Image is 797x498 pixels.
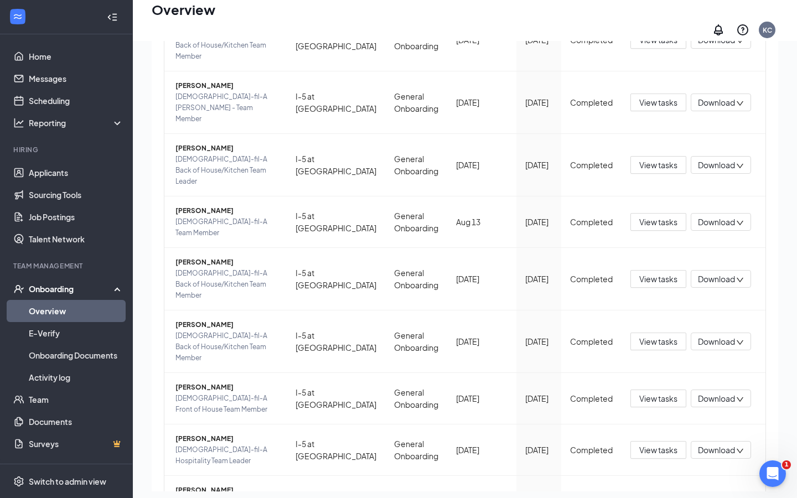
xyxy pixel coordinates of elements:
[175,29,278,62] span: [DEMOGRAPHIC_DATA]-fil-A Back of House/Kitchen Team Member
[29,90,123,112] a: Scheduling
[525,444,552,456] div: [DATE]
[630,156,686,174] button: View tasks
[630,213,686,231] button: View tasks
[29,433,123,455] a: SurveysCrown
[570,444,613,456] div: Completed
[385,248,447,310] td: General Onboarding
[736,23,749,37] svg: QuestionInfo
[13,476,24,487] svg: Settings
[29,117,124,128] div: Reporting
[287,424,385,476] td: I-5 at [GEOGRAPHIC_DATA]
[175,485,278,496] span: [PERSON_NAME]
[456,159,508,171] div: [DATE]
[13,117,24,128] svg: Analysis
[456,392,508,404] div: [DATE]
[175,330,278,364] span: [DEMOGRAPHIC_DATA]-fil-A Back of House/Kitchen Team Member
[639,273,677,285] span: View tasks
[525,392,552,404] div: [DATE]
[385,134,447,196] td: General Onboarding
[736,447,744,455] span: down
[107,12,118,23] svg: Collapse
[712,23,725,37] svg: Notifications
[456,96,508,108] div: [DATE]
[29,68,123,90] a: Messages
[287,196,385,248] td: I-5 at [GEOGRAPHIC_DATA]
[175,268,278,301] span: [DEMOGRAPHIC_DATA]-fil-A Back of House/Kitchen Team Member
[698,273,735,285] span: Download
[736,276,744,284] span: down
[29,411,123,433] a: Documents
[639,392,677,404] span: View tasks
[630,94,686,111] button: View tasks
[29,344,123,366] a: Onboarding Documents
[175,80,278,91] span: [PERSON_NAME]
[175,205,278,216] span: [PERSON_NAME]
[29,228,123,250] a: Talent Network
[456,216,508,228] div: Aug 13
[29,366,123,388] a: Activity log
[29,206,123,228] a: Job Postings
[175,91,278,124] span: [DEMOGRAPHIC_DATA]-fil-A [PERSON_NAME] - Team Member
[570,216,613,228] div: Completed
[29,283,114,294] div: Onboarding
[456,444,508,456] div: [DATE]
[698,336,735,347] span: Download
[782,460,791,469] span: 1
[736,100,744,107] span: down
[12,11,23,22] svg: WorkstreamLogo
[639,335,677,347] span: View tasks
[287,310,385,373] td: I-5 at [GEOGRAPHIC_DATA]
[639,216,677,228] span: View tasks
[698,216,735,228] span: Download
[29,184,123,206] a: Sourcing Tools
[456,273,508,285] div: [DATE]
[698,393,735,404] span: Download
[759,460,786,487] iframe: Intercom live chat
[29,45,123,68] a: Home
[698,159,735,171] span: Download
[175,319,278,330] span: [PERSON_NAME]
[13,283,24,294] svg: UserCheck
[698,97,735,108] span: Download
[13,145,121,154] div: Hiring
[385,71,447,134] td: General Onboarding
[736,162,744,170] span: down
[385,373,447,424] td: General Onboarding
[525,216,552,228] div: [DATE]
[630,270,686,288] button: View tasks
[570,273,613,285] div: Completed
[29,388,123,411] a: Team
[525,96,552,108] div: [DATE]
[175,382,278,393] span: [PERSON_NAME]
[639,96,677,108] span: View tasks
[736,37,744,45] span: down
[736,339,744,346] span: down
[736,219,744,227] span: down
[175,154,278,187] span: [DEMOGRAPHIC_DATA]-fil-A Back of House/Kitchen Team Leader
[175,393,278,415] span: [DEMOGRAPHIC_DATA]-fil-A Front of House Team Member
[29,476,106,487] div: Switch to admin view
[385,310,447,373] td: General Onboarding
[570,96,613,108] div: Completed
[456,335,508,347] div: [DATE]
[175,216,278,238] span: [DEMOGRAPHIC_DATA]-fil-A Team Member
[736,396,744,403] span: down
[763,25,772,35] div: KC
[639,159,677,171] span: View tasks
[630,333,686,350] button: View tasks
[570,392,613,404] div: Completed
[525,273,552,285] div: [DATE]
[287,248,385,310] td: I-5 at [GEOGRAPHIC_DATA]
[698,444,735,456] span: Download
[287,373,385,424] td: I-5 at [GEOGRAPHIC_DATA]
[287,71,385,134] td: I-5 at [GEOGRAPHIC_DATA]
[385,196,447,248] td: General Onboarding
[13,261,121,271] div: Team Management
[175,444,278,466] span: [DEMOGRAPHIC_DATA]-fil-A Hospitality Team Leader
[29,322,123,344] a: E-Verify
[570,335,613,347] div: Completed
[639,444,677,456] span: View tasks
[385,424,447,476] td: General Onboarding
[29,162,123,184] a: Applicants
[570,159,613,171] div: Completed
